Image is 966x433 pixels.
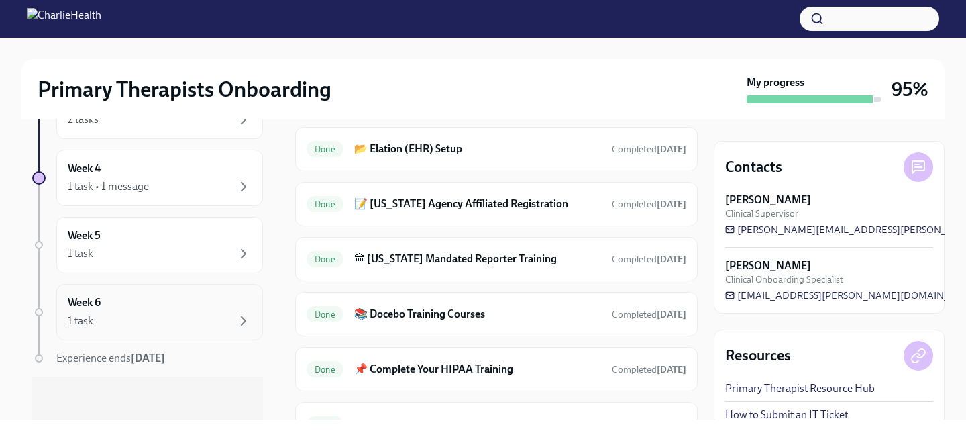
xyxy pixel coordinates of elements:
[725,258,811,273] strong: [PERSON_NAME]
[612,143,686,156] span: July 28th, 2025 15:53
[612,198,686,211] span: August 11th, 2025 23:37
[68,295,101,310] h6: Week 6
[68,179,149,194] div: 1 task • 1 message
[32,217,263,273] a: Week 51 task
[725,381,875,396] a: Primary Therapist Resource Hub
[307,365,343,375] span: Done
[612,419,686,430] span: Completed
[307,199,343,209] span: Done
[657,144,686,155] strong: [DATE]
[725,193,811,207] strong: [PERSON_NAME]
[32,284,263,340] a: Week 61 task
[612,253,686,266] span: July 30th, 2025 16:11
[68,112,99,127] div: 2 tasks
[68,314,93,328] div: 1 task
[307,309,343,320] span: Done
[307,303,686,325] a: Done📚 Docebo Training CoursesCompleted[DATE]
[612,308,686,321] span: August 14th, 2025 18:07
[892,77,928,101] h3: 95%
[68,161,101,176] h6: Week 4
[307,248,686,270] a: Done🏛 [US_STATE] Mandated Reporter TrainingCompleted[DATE]
[307,138,686,160] a: Done📂 Elation (EHR) SetupCompleted[DATE]
[307,193,686,215] a: Done📝 [US_STATE] Agency Affiliated RegistrationCompleted[DATE]
[657,309,686,320] strong: [DATE]
[354,197,601,211] h6: 📝 [US_STATE] Agency Affiliated Registration
[747,75,804,90] strong: My progress
[612,254,686,265] span: Completed
[657,254,686,265] strong: [DATE]
[657,419,686,430] strong: [DATE]
[657,364,686,375] strong: [DATE]
[725,407,848,422] a: How to Submit an IT Ticket
[612,144,686,155] span: Completed
[307,420,343,430] span: Done
[612,199,686,210] span: Completed
[354,307,601,322] h6: 📚 Docebo Training Courses
[38,76,331,103] h2: Primary Therapists Onboarding
[56,352,165,365] span: Experience ends
[27,8,101,30] img: CharlieHealth
[354,417,601,432] h6: Register in the [US_STATE] Fingerprint Portal
[657,199,686,210] strong: [DATE]
[725,346,791,366] h4: Resources
[68,246,93,261] div: 1 task
[131,352,165,365] strong: [DATE]
[354,142,601,156] h6: 📂 Elation (EHR) Setup
[725,273,843,286] span: Clinical Onboarding Specialist
[307,144,343,154] span: Done
[612,309,686,320] span: Completed
[68,228,101,243] h6: Week 5
[612,363,686,376] span: August 6th, 2025 15:58
[307,254,343,264] span: Done
[612,418,686,431] span: August 10th, 2025 23:45
[307,358,686,380] a: Done📌 Complete Your HIPAA TrainingCompleted[DATE]
[354,252,601,267] h6: 🏛 [US_STATE] Mandated Reporter Training
[32,150,263,206] a: Week 41 task • 1 message
[354,362,601,377] h6: 📌 Complete Your HIPAA Training
[725,157,782,177] h4: Contacts
[612,364,686,375] span: Completed
[725,207,798,220] span: Clinical Supervisor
